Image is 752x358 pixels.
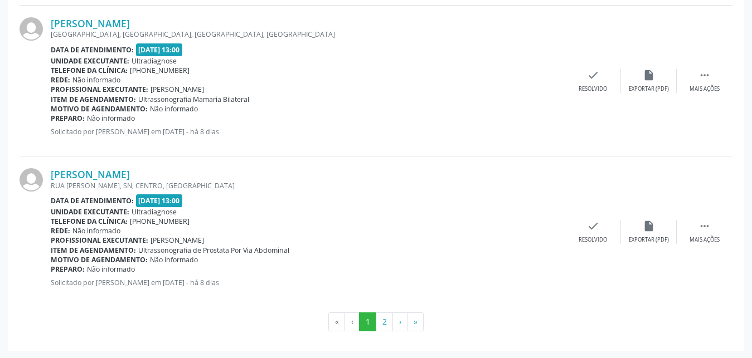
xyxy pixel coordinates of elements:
span: Não informado [72,226,120,236]
span: [PHONE_NUMBER] [130,66,190,75]
b: Item de agendamento: [51,246,136,255]
b: Rede: [51,226,70,236]
span: Não informado [150,104,198,114]
span: Ultrassonografia Mamaria Bilateral [138,95,249,104]
p: Solicitado por [PERSON_NAME] em [DATE] - há 8 dias [51,278,565,287]
b: Unidade executante: [51,56,129,66]
b: Telefone da clínica: [51,66,128,75]
b: Data de atendimento: [51,196,134,205]
span: [PERSON_NAME] [151,85,204,94]
b: Rede: [51,75,70,85]
button: Go to page 2 [376,312,393,331]
span: Não informado [87,264,135,274]
span: [PHONE_NUMBER] [130,217,190,226]
i: insert_drive_file [643,220,655,232]
span: [PERSON_NAME] [151,236,204,245]
button: Go to next page [392,312,407,331]
div: Resolvido [579,85,607,93]
a: [PERSON_NAME] [51,17,130,30]
i: check [587,69,599,81]
ul: Pagination [20,312,732,331]
div: Exportar (PDF) [629,85,669,93]
button: Go to page 1 [359,312,376,331]
div: Mais ações [690,85,720,93]
div: RUA [PERSON_NAME], SN, CENTRO, [GEOGRAPHIC_DATA] [51,181,565,190]
b: Data de atendimento: [51,45,134,55]
a: [PERSON_NAME] [51,168,130,180]
img: img [20,168,43,192]
i: check [587,220,599,232]
span: Não informado [150,255,198,264]
b: Unidade executante: [51,207,129,217]
span: Ultrassonografia de Prostata Por Via Abdominal [138,246,289,255]
b: Motivo de agendamento: [51,104,148,114]
span: [DATE] 13:00 [136,43,183,56]
i:  [698,69,711,81]
span: Ultradiagnose [132,56,177,66]
span: Não informado [87,114,135,123]
b: Profissional executante: [51,236,148,245]
span: [DATE] 13:00 [136,194,183,207]
div: [GEOGRAPHIC_DATA], [GEOGRAPHIC_DATA], [GEOGRAPHIC_DATA], [GEOGRAPHIC_DATA] [51,30,565,39]
div: Exportar (PDF) [629,236,669,244]
span: Ultradiagnose [132,207,177,217]
b: Motivo de agendamento: [51,255,148,264]
i: insert_drive_file [643,69,655,81]
span: Não informado [72,75,120,85]
b: Preparo: [51,114,85,123]
img: img [20,17,43,41]
b: Preparo: [51,264,85,274]
b: Item de agendamento: [51,95,136,104]
button: Go to last page [407,312,424,331]
i:  [698,220,711,232]
div: Mais ações [690,236,720,244]
div: Resolvido [579,236,607,244]
b: Profissional executante: [51,85,148,94]
p: Solicitado por [PERSON_NAME] em [DATE] - há 8 dias [51,127,565,136]
b: Telefone da clínica: [51,217,128,226]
